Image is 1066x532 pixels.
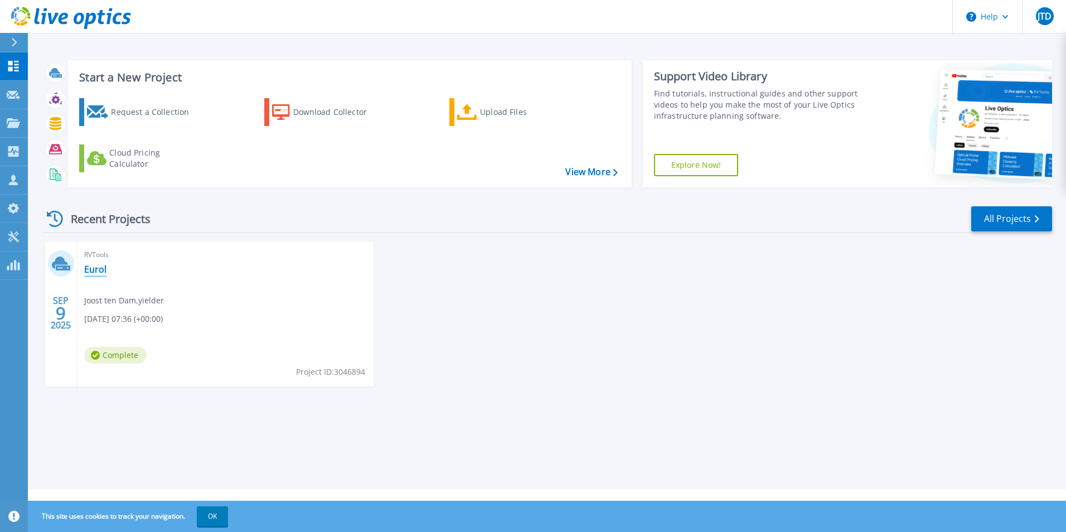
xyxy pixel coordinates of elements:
div: Support Video Library [654,69,863,84]
span: 9 [56,308,66,318]
div: Cloud Pricing Calculator [109,147,198,170]
a: Eurol [84,264,106,275]
a: Download Collector [264,98,389,126]
div: SEP 2025 [50,293,71,333]
div: Download Collector [293,101,382,123]
a: Request a Collection [79,98,203,126]
a: All Projects [971,206,1052,231]
div: Upload Files [480,101,569,123]
a: Explore Now! [654,154,739,176]
div: Recent Projects [43,205,166,233]
span: This site uses cookies to track your navigation. [31,506,228,526]
span: JTD [1038,12,1052,21]
a: Upload Files [449,98,574,126]
span: Joost ten Dam , yielder [84,294,164,307]
a: View More [565,167,617,177]
div: Find tutorials, instructional guides and other support videos to help you make the most of your L... [654,88,863,122]
h3: Start a New Project [79,71,617,84]
div: Request a Collection [111,101,200,123]
span: Project ID: 3046894 [296,366,365,378]
a: Cloud Pricing Calculator [79,144,203,172]
span: [DATE] 07:36 (+00:00) [84,313,163,325]
span: RVTools [84,249,367,261]
button: OK [197,506,228,526]
span: Complete [84,347,147,364]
